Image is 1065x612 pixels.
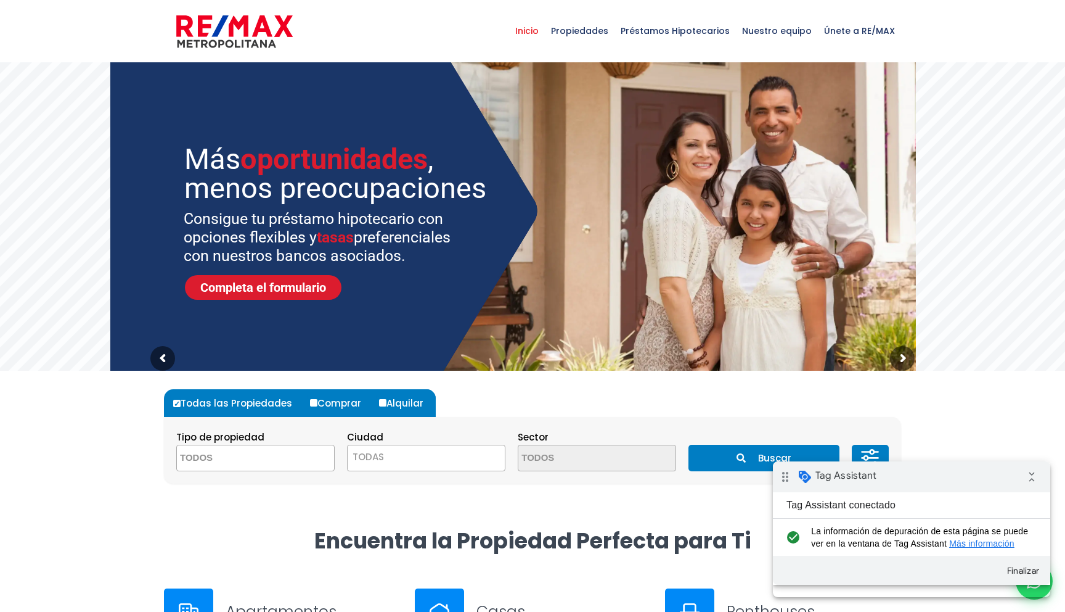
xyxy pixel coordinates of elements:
strong: Encuentra la Propiedad Perfecta para Ti [314,526,751,556]
span: Tag Assistant [43,8,104,20]
i: check_circle [10,64,30,88]
span: tasas [317,228,354,246]
label: Comprar [307,389,373,417]
span: Sector [518,431,549,444]
span: TODAS [353,450,384,463]
span: Nuestro equipo [736,12,818,49]
i: Contraer insignia de depuración [247,3,271,28]
a: Más información [176,77,242,87]
span: Inicio [509,12,545,49]
span: Propiedades [545,12,614,49]
sr7-txt: Consigue tu préstamo hipotecario con opciones flexibles y preferenciales con nuestros bancos asoc... [184,210,467,265]
span: TODAS [347,445,505,471]
button: Buscar [688,445,839,471]
input: Alquilar [379,399,386,407]
span: TODAS [348,449,505,466]
textarea: Search [177,445,296,472]
input: Comprar [310,399,317,407]
label: Alquilar [376,389,436,417]
span: Préstamos Hipotecarios [614,12,736,49]
span: La información de depuración de esta página se puede ver en la ventana de Tag Assistant [38,64,257,88]
textarea: Search [518,445,638,472]
label: Todas las Propiedades [170,389,304,417]
span: Tipo de propiedad [176,431,264,444]
sr7-txt: Más , menos preocupaciones [184,144,491,202]
img: remax-metropolitana-logo [176,13,293,50]
a: Completa el formulario [185,275,341,300]
input: Todas las Propiedades [173,400,181,407]
span: oportunidades [240,142,428,176]
span: Únete a RE/MAX [818,12,901,49]
button: Finalizar [228,98,272,120]
span: Ciudad [347,431,383,444]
